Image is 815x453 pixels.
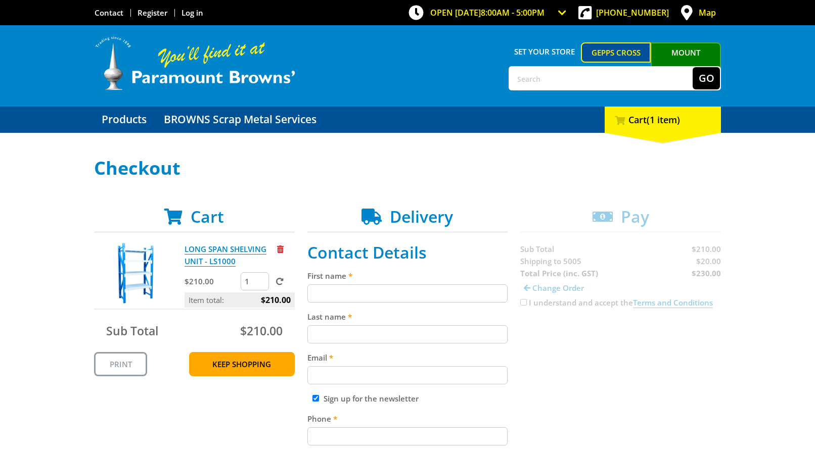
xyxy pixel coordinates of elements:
span: Set your store [509,42,581,61]
span: 8:00am - 5:00pm [481,7,545,18]
h2: Contact Details [307,243,508,262]
label: Phone [307,413,508,425]
label: Last name [307,311,508,323]
p: $210.00 [185,275,239,287]
span: Delivery [390,206,453,227]
label: Sign up for the newsletter [324,393,419,404]
input: Please enter your telephone number. [307,427,508,445]
a: Mount [PERSON_NAME] [651,42,721,81]
button: Go [693,67,720,89]
input: Please enter your email address. [307,366,508,384]
a: Go to the BROWNS Scrap Metal Services page [156,107,324,133]
a: Go to the Products page [94,107,154,133]
a: Go to the registration page [138,8,167,18]
span: Cart [191,206,224,227]
span: Sub Total [106,323,158,339]
div: Cart [605,107,721,133]
a: LONG SPAN SHELVING UNIT - LS1000 [185,244,266,267]
a: Log in [182,8,203,18]
a: Go to the Contact page [95,8,123,18]
span: OPEN [DATE] [430,7,545,18]
a: Keep Shopping [189,352,295,376]
span: $210.00 [240,323,283,339]
input: Please enter your first name. [307,284,508,303]
label: Email [307,351,508,364]
span: (1 item) [647,114,680,126]
h1: Checkout [94,158,721,178]
span: $210.00 [261,292,291,308]
a: Gepps Cross [581,42,651,63]
input: Search [510,67,693,89]
p: Item total: [185,292,295,308]
img: LONG SPAN SHELVING UNIT - LS1000 [104,243,164,304]
a: Print [94,352,147,376]
label: First name [307,270,508,282]
input: Please enter your last name. [307,325,508,343]
a: Remove from cart [277,244,284,254]
img: Paramount Browns' [94,35,296,91]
